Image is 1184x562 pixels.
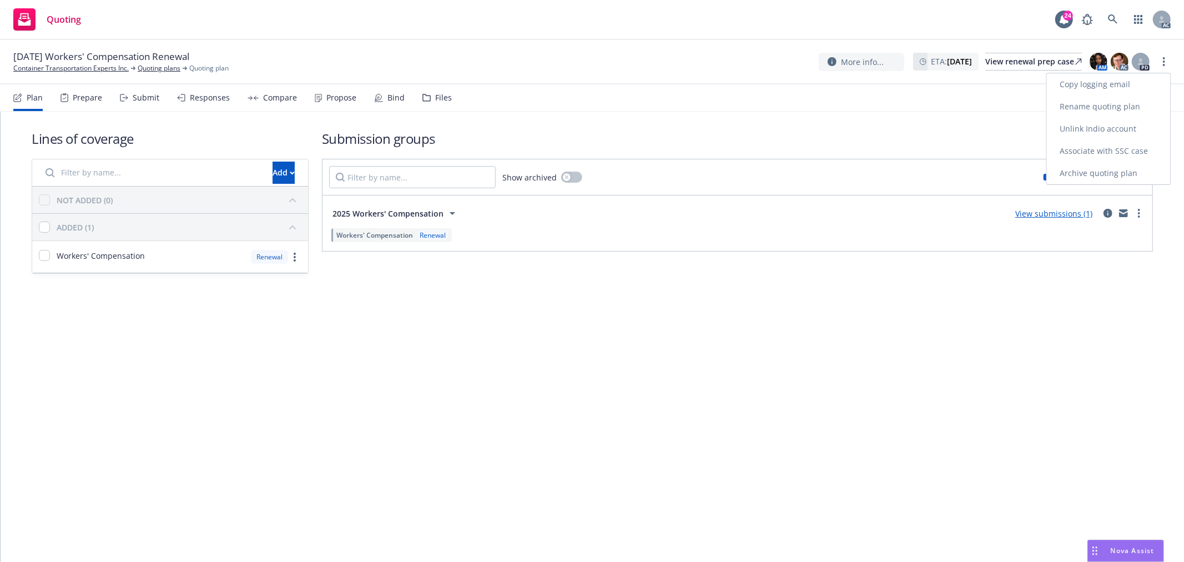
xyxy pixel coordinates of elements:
strong: [DATE] [947,56,972,67]
button: Add [273,162,295,184]
button: 2025 Workers' Compensation [329,202,462,224]
div: Renewal [417,230,448,240]
span: ETA : [931,56,972,67]
div: NOT ADDED (0) [57,194,113,206]
div: Add [273,162,295,183]
button: Nova Assist [1087,540,1164,562]
a: Quoting [9,4,85,35]
div: Renewal [251,250,288,264]
a: mail [1117,207,1130,220]
div: Limits added [1044,172,1094,182]
span: [DATE] Workers' Compensation Renewal [13,50,189,63]
span: Quoting plan [189,63,229,73]
div: Files [435,93,452,102]
span: Workers' Compensation [336,230,413,240]
span: Quoting [47,15,81,24]
button: ADDED (1) [57,218,301,236]
a: Archive quoting plan [1047,162,1171,184]
a: Search [1102,8,1124,31]
a: more [1157,55,1171,68]
a: Rename quoting plan [1047,96,1171,118]
a: View renewal prep case [985,53,1082,71]
span: More info... [841,56,884,68]
a: more [288,250,301,264]
a: Copy logging email [1047,73,1171,96]
a: Container Transportation Experts Inc. [13,63,129,73]
h1: Submission groups [322,129,1153,148]
a: Quoting plans [138,63,180,73]
a: Report a Bug [1076,8,1099,31]
a: Unlink Indio account [1047,118,1171,140]
div: Plan [27,93,43,102]
a: circleInformation [1101,207,1115,220]
button: More info... [819,53,904,71]
div: Propose [326,93,356,102]
a: more [1132,207,1146,220]
input: Filter by name... [39,162,266,184]
div: Drag to move [1088,540,1102,561]
button: NOT ADDED (0) [57,191,301,209]
div: Responses [190,93,230,102]
span: Nova Assist [1111,546,1155,555]
span: Workers' Compensation [57,250,145,262]
img: photo [1111,53,1128,71]
span: 2025 Workers' Compensation [332,208,444,219]
div: Prepare [73,93,102,102]
a: Switch app [1127,8,1150,31]
div: 24 [1063,11,1073,21]
div: Compare [263,93,297,102]
a: View submissions (1) [1015,208,1092,219]
a: Associate with SSC case [1047,140,1171,162]
span: Show archived [502,172,557,183]
h1: Lines of coverage [32,129,309,148]
div: ADDED (1) [57,222,94,233]
div: Bind [387,93,405,102]
img: photo [1090,53,1107,71]
div: Submit [133,93,159,102]
input: Filter by name... [329,166,496,188]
